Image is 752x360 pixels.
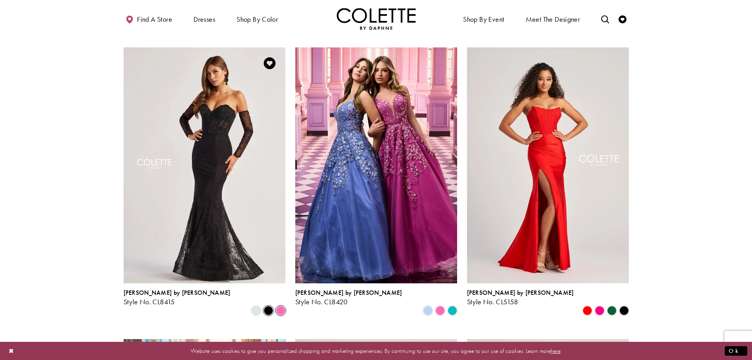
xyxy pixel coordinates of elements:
[191,8,217,30] span: Dresses
[124,8,174,30] a: Find a store
[448,306,457,315] i: Jade
[467,47,629,283] a: Visit Colette by Daphne Style No. CL5158 Page
[234,8,280,30] span: Shop by color
[124,288,231,297] span: [PERSON_NAME] by [PERSON_NAME]
[595,306,604,315] i: Hot Pink
[124,297,175,306] span: Style No. CL8415
[337,8,416,30] a: Visit Home Page
[57,345,695,356] p: Website uses cookies to give you personalized shopping and marketing experiences. By continuing t...
[5,344,18,358] button: Close Dialog
[599,8,611,30] a: Toggle search
[617,8,628,30] a: Check Wishlist
[264,306,273,315] i: Black
[467,297,518,306] span: Style No. CL5158
[461,8,506,30] span: Shop By Event
[295,297,348,306] span: Style No. CL8420
[725,346,747,356] button: Submit Dialog
[193,15,215,23] span: Dresses
[526,15,580,23] span: Meet the designer
[607,306,617,315] i: Hunter
[619,306,629,315] i: Black
[467,288,574,297] span: [PERSON_NAME] by [PERSON_NAME]
[435,306,445,315] i: Pink
[137,15,172,23] span: Find a store
[551,347,561,354] a: here
[124,47,285,283] a: Visit Colette by Daphne Style No. CL8415 Page
[236,15,278,23] span: Shop by color
[583,306,592,315] i: Red
[295,289,402,306] div: Colette by Daphne Style No. CL8420
[524,8,582,30] a: Meet the designer
[337,8,416,30] img: Colette by Daphne
[261,55,278,72] a: Add to Wishlist
[251,306,261,315] i: Light Sage
[467,289,574,306] div: Colette by Daphne Style No. CL5158
[295,288,402,297] span: [PERSON_NAME] by [PERSON_NAME]
[276,306,285,315] i: Pink
[423,306,433,315] i: Periwinkle
[295,47,457,283] a: Visit Colette by Daphne Style No. CL8420 Page
[463,15,504,23] span: Shop By Event
[124,289,231,306] div: Colette by Daphne Style No. CL8415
